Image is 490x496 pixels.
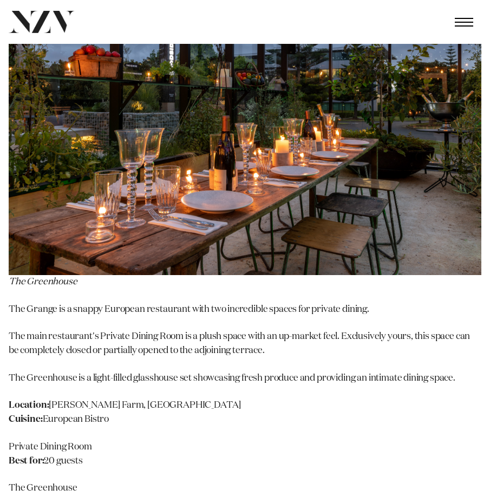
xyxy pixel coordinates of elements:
p: The Greenhouse is a light-filled glasshouse set showcasing fresh produce and providing an intimat... [9,371,481,386]
img: nzv-logo.png [9,11,75,33]
p: [PERSON_NAME] Farm, [GEOGRAPHIC_DATA] European Bistro [9,399,481,427]
strong: Location: [9,401,49,410]
strong: Best for: [9,456,44,466]
p: The main restaurant's Private Dining Room is a plush space with an up-market feel. Exclusively yo... [9,330,481,358]
p: Private Dining Room 20 guests [9,440,481,469]
strong: Cuisine: [9,415,43,424]
span: The Greenhouse [9,277,77,286]
p: The Grange is a snappy European restaurant with two incredible spaces for private dining. [9,303,481,317]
